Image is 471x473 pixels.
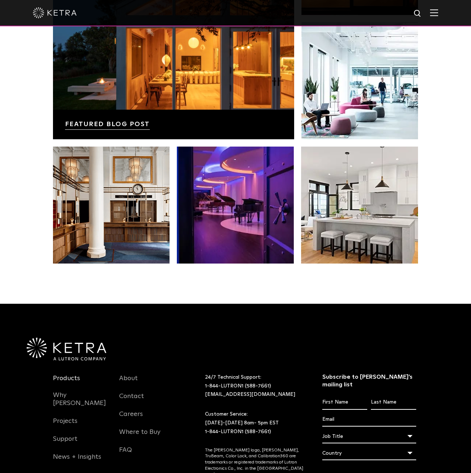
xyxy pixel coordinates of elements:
div: Navigation Menu [119,373,175,463]
a: FAQ [119,446,132,463]
a: Products [53,374,80,391]
a: Where to Buy [119,428,160,445]
img: Hamburger%20Nav.svg [430,9,438,16]
img: Ketra-aLutronCo_White_RGB [27,338,106,360]
a: Support [53,435,77,452]
img: search icon [413,9,422,18]
a: 1-844-LUTRON1 (588-7661) [205,429,271,434]
p: 24/7 Technical Support: [205,373,304,399]
a: Contact [119,392,144,409]
input: First Name [322,396,367,409]
div: Country [322,446,416,460]
a: [EMAIL_ADDRESS][DOMAIN_NAME] [205,392,295,397]
p: Customer Service: [DATE]-[DATE] 8am- 5pm EST [205,410,304,436]
img: ketra-logo-2019-white [33,7,77,18]
input: Last Name [371,396,416,409]
h3: Subscribe to [PERSON_NAME]’s mailing list [322,373,416,389]
a: About [119,374,138,391]
a: Careers [119,410,143,427]
a: Why [PERSON_NAME] [53,391,109,416]
div: Job Title [322,430,416,443]
a: Projects [53,417,77,434]
input: Email [322,413,416,427]
div: Navigation Menu [53,373,109,470]
a: News + Insights [53,453,101,470]
a: 1-844-LUTRON1 (588-7661) [205,383,271,389]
